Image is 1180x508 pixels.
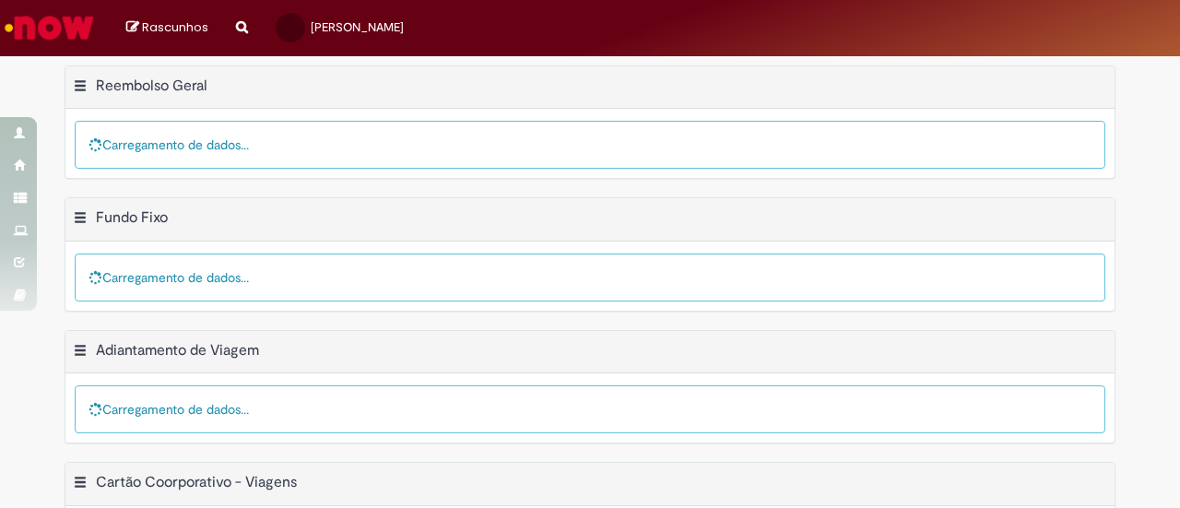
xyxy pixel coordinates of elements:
button: Reembolso Geral Menu de contexto [73,77,88,100]
button: Adiantamento de Viagem Menu de contexto [73,341,88,365]
span: [PERSON_NAME] [311,19,404,35]
h2: Reembolso Geral [96,77,207,95]
h2: Adiantamento de Viagem [96,341,259,360]
h2: Cartão Coorporativo - Viagens [96,474,297,492]
div: Carregamento de dados... [75,385,1105,433]
h2: Fundo Fixo [96,208,168,227]
button: Cartão Coorporativo - Viagens Menu de contexto [73,473,88,497]
button: Fundo Fixo Menu de contexto [73,208,88,232]
div: Carregamento de dados... [75,254,1105,301]
img: ServiceNow [2,9,97,46]
div: Carregamento de dados... [75,121,1105,169]
span: Rascunhos [142,18,208,36]
a: Rascunhos [126,19,208,37]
